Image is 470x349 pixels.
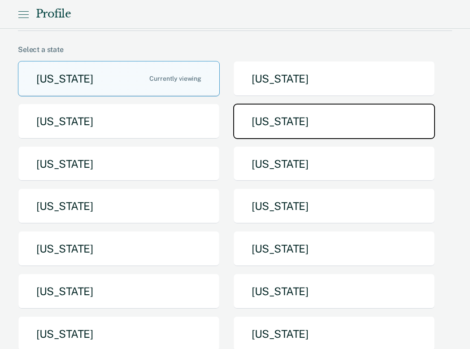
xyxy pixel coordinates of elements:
button: [US_STATE] [18,61,220,96]
button: [US_STATE] [18,104,220,139]
button: [US_STATE] [233,104,435,139]
div: Profile [36,8,71,21]
button: [US_STATE] [233,231,435,266]
button: [US_STATE] [18,146,220,182]
button: [US_STATE] [233,274,435,309]
div: Select a state [18,45,452,54]
button: [US_STATE] [18,188,220,224]
button: [US_STATE] [233,146,435,182]
button: [US_STATE] [18,274,220,309]
button: [US_STATE] [233,188,435,224]
button: [US_STATE] [233,61,435,96]
button: [US_STATE] [18,231,220,266]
